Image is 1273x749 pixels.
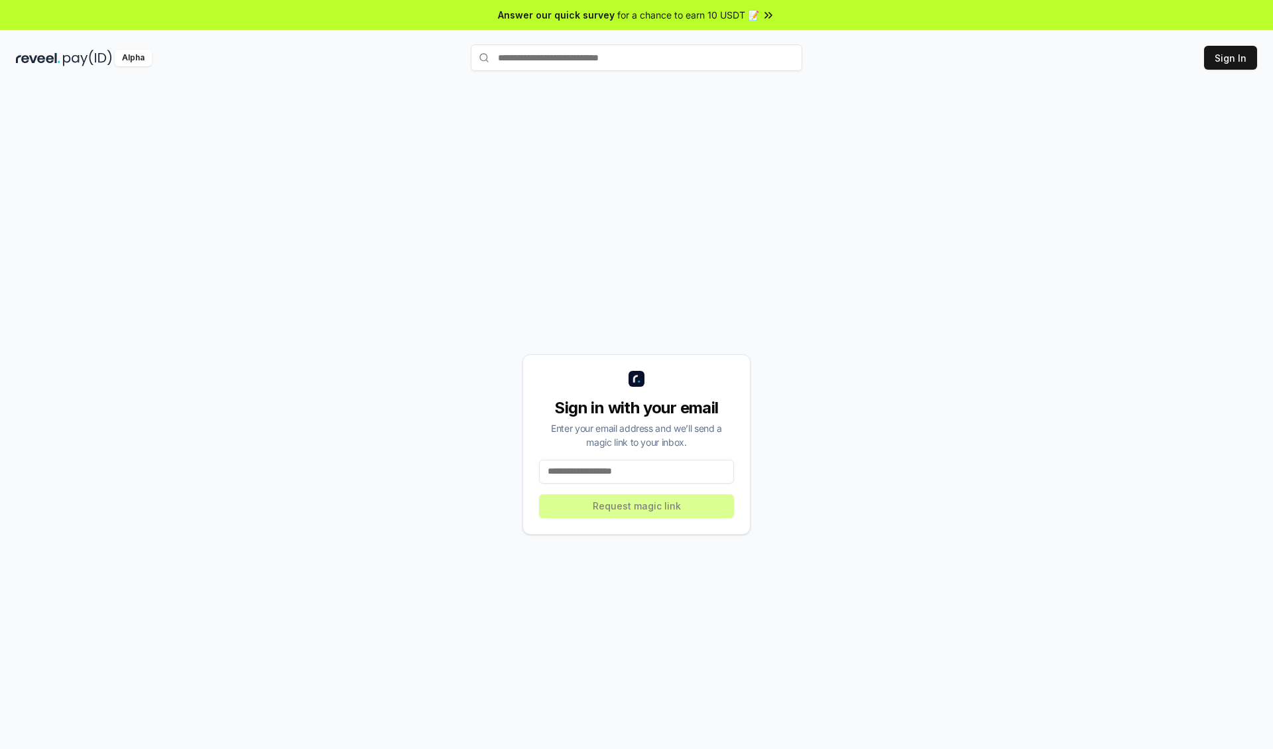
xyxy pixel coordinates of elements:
div: Alpha [115,50,152,66]
div: Enter your email address and we’ll send a magic link to your inbox. [539,421,734,449]
div: Sign in with your email [539,397,734,419]
img: reveel_dark [16,50,60,66]
img: pay_id [63,50,112,66]
button: Sign In [1204,46,1257,70]
img: logo_small [629,371,644,387]
span: for a chance to earn 10 USDT 📝 [617,8,759,22]
span: Answer our quick survey [498,8,615,22]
